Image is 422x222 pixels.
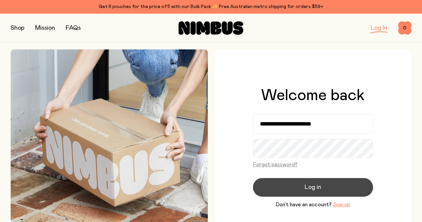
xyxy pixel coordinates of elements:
[276,201,331,209] span: Don’t have an account?
[253,178,373,197] button: Log in
[261,87,365,103] h1: Welcome back
[333,201,350,209] button: Sign up
[11,3,411,11] div: Get 6 pouches for the price of 5 with our Bulk Pack ✨ Free Australian metro shipping for orders $59+
[66,25,81,31] a: FAQs
[35,25,55,31] a: Mission
[253,161,298,169] button: Forgot password?
[371,25,387,31] a: Log In
[305,183,321,192] span: Log in
[398,21,411,35] button: 0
